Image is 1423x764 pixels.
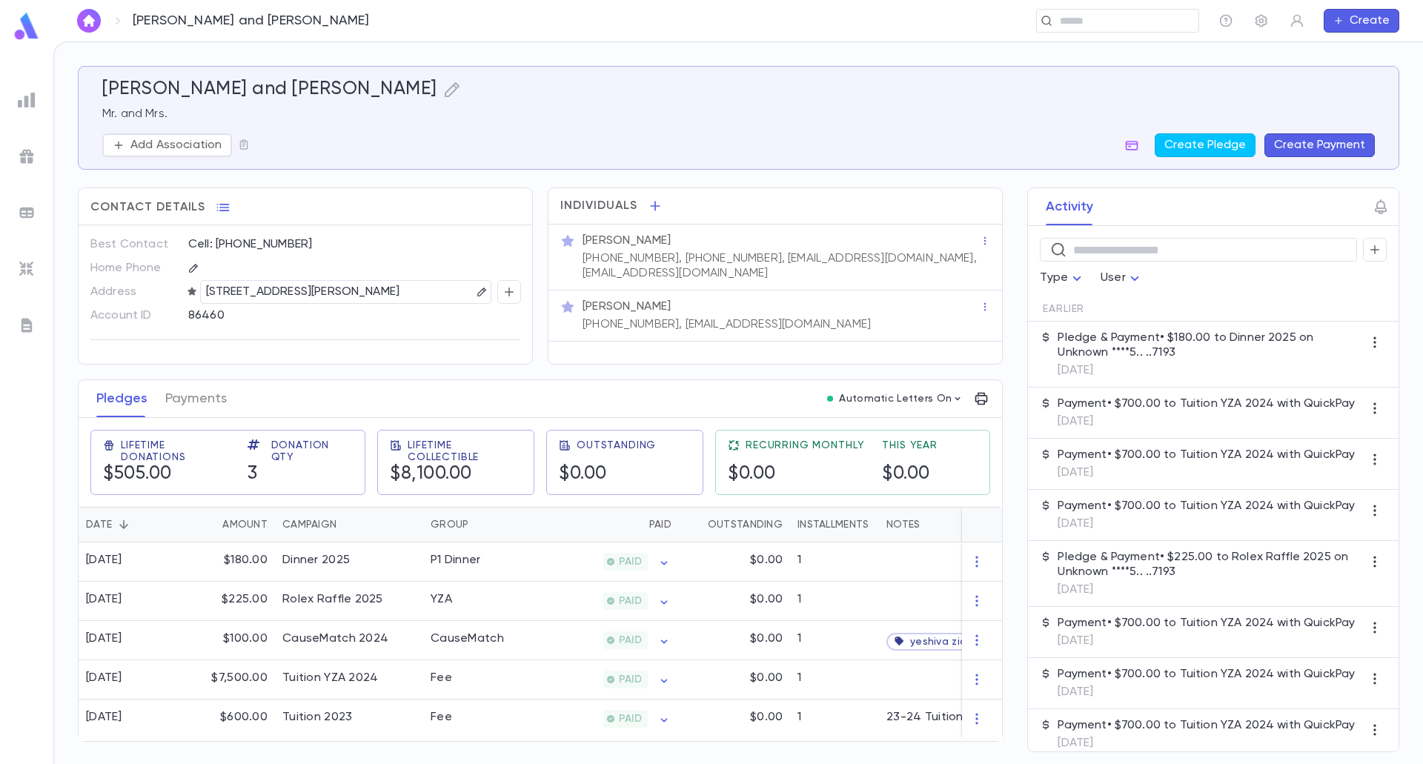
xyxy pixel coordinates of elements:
p: [PERSON_NAME] [583,233,671,248]
p: $0.00 [750,671,783,685]
div: Cell: [PHONE_NUMBER] [188,233,520,255]
p: [PHONE_NUMBER], [EMAIL_ADDRESS][DOMAIN_NAME] [583,317,871,332]
button: Automatic Letters On [821,388,969,409]
img: batches_grey.339ca447c9d9533ef1741baa751efc33.svg [18,204,36,222]
span: yeshiva zichron aryeh [910,636,1020,648]
span: PAID [613,713,648,725]
div: Group [423,507,534,542]
p: [DATE] [1058,363,1363,378]
img: campaigns_grey.99e729a5f7ee94e3726e6486bddda8f1.svg [18,147,36,165]
span: Lifetime Collectible [408,439,522,463]
div: Installments [797,507,869,542]
span: PAID [613,634,648,646]
div: Rolex Raffle 2025 [282,592,383,607]
p: Add Association [130,138,222,153]
div: $225.00 [179,582,275,621]
div: User [1101,264,1144,293]
h5: [PERSON_NAME] and [PERSON_NAME] [102,79,437,101]
div: Amount [222,507,268,542]
button: Payments [165,380,227,417]
div: [DATE] [86,592,122,607]
p: Payment • $700.00 to Tuition YZA 2024 with QuickPay [1058,718,1355,733]
h5: 3 [248,463,258,485]
div: 1 [790,542,879,582]
button: Activity [1046,188,1093,225]
div: $180.00 [179,542,275,582]
div: Outstanding [679,507,790,542]
p: Automatic Letters On [839,393,952,405]
img: home_white.a664292cf8c1dea59945f0da9f25487c.svg [80,15,98,27]
div: Outstanding [708,507,783,542]
p: Payment • $700.00 to Tuition YZA 2024 with QuickPay [1058,396,1355,411]
div: Notes [879,507,1064,542]
p: Address [90,280,176,304]
div: Date [79,507,179,542]
button: Create Payment [1264,133,1375,157]
span: Donation Qty [271,439,353,463]
div: 1 [790,582,879,621]
button: Add Association [102,133,232,157]
p: [DATE] [1058,736,1355,751]
h5: $0.00 [882,463,930,485]
span: PAID [613,674,648,685]
div: YZA [431,592,452,607]
div: Date [86,507,112,542]
span: PAID [613,556,648,568]
div: [DATE] [86,671,122,685]
div: Paid [649,507,671,542]
p: $0.00 [750,592,783,607]
div: 86460 [188,304,447,326]
div: 1 [790,621,879,660]
div: Amount [179,507,275,542]
span: PAID [613,595,648,607]
div: Fee [431,671,452,685]
div: Campaign [282,507,336,542]
div: $100.00 [179,621,275,660]
span: User [1101,272,1126,284]
div: Type [1040,264,1086,293]
div: [DATE] [86,631,122,646]
p: Best Contact [90,233,176,256]
div: Dinner 2025 [282,553,350,568]
img: imports_grey.530a8a0e642e233f2baf0ef88e8c9fcb.svg [18,260,36,278]
div: Notes [886,507,920,542]
p: Mr. and Mrs. [102,107,1375,122]
button: Create Pledge [1155,133,1256,157]
button: Sort [112,513,136,537]
p: Home Phone [90,256,176,280]
h5: $8,100.00 [390,463,472,485]
p: [PHONE_NUMBER], [PHONE_NUMBER], [EMAIL_ADDRESS][DOMAIN_NAME], [EMAIL_ADDRESS][DOMAIN_NAME] [583,251,980,281]
div: CauseMatch [431,631,504,646]
p: Payment • $700.00 to Tuition YZA 2024 with QuickPay [1058,667,1355,682]
button: Create [1324,9,1399,33]
span: Outstanding [577,439,656,451]
p: [DATE] [1058,685,1355,700]
p: [DATE] [1058,516,1355,531]
p: Account ID [90,304,176,328]
h5: $505.00 [103,463,172,485]
h5: $0.00 [559,463,607,485]
div: [DATE] [86,553,122,568]
img: logo [12,12,42,41]
div: 1 [790,660,879,700]
span: Earlier [1043,303,1084,315]
button: Pledges [96,380,147,417]
span: Individuals [560,199,637,213]
div: [DATE] [86,710,122,725]
div: CauseMatch 2024 [282,631,388,646]
div: Group [431,507,468,542]
p: [DATE] [1058,414,1355,429]
p: [DATE] [1058,465,1355,480]
p: Pledge & Payment • $180.00 to Dinner 2025 on Unknown ****5.. ..7193 [1058,330,1363,360]
div: Installments [790,507,879,542]
p: [PERSON_NAME] and [PERSON_NAME] [133,13,370,29]
div: 23-24 Tuition YZA [886,710,988,725]
div: $7,500.00 [179,660,275,700]
span: This Year [882,439,938,451]
div: Tuition YZA 2024 [282,671,378,685]
p: Payment • $700.00 to Tuition YZA 2024 with QuickPay [1058,448,1355,462]
h5: $0.00 [728,463,776,485]
p: [PERSON_NAME] [583,299,671,314]
span: Lifetime Donations [121,439,230,463]
p: [STREET_ADDRESS][PERSON_NAME] [206,283,400,301]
